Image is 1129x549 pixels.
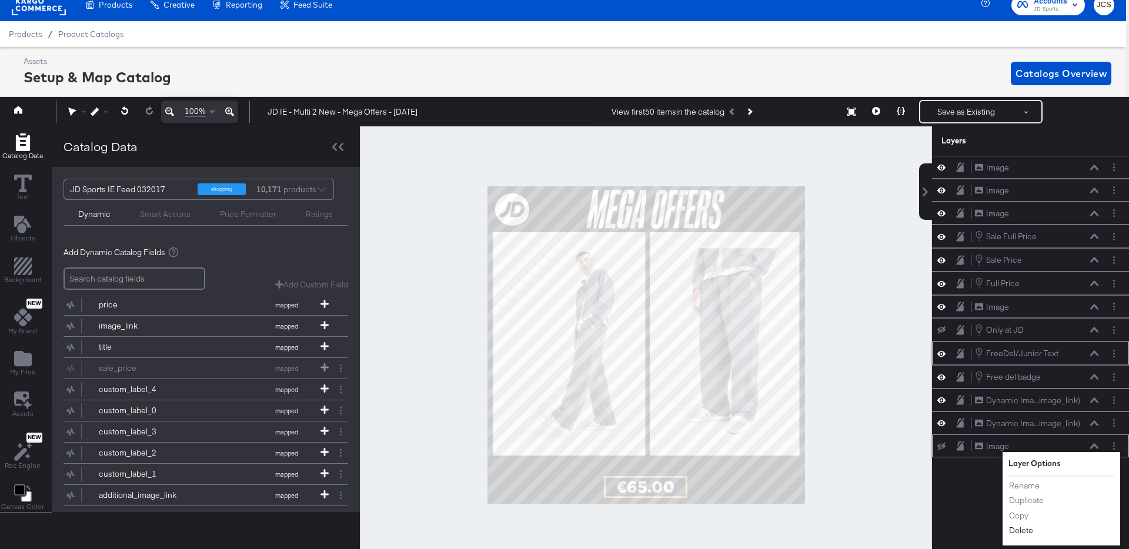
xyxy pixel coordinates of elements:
[64,443,333,463] button: custom_label_2mapped
[1108,394,1120,406] button: Layer Options
[254,301,319,309] span: mapped
[974,301,1010,313] button: Image
[64,267,205,290] input: Search catalog fields
[4,275,42,284] span: Background
[4,213,42,247] button: Add Text
[99,490,184,501] div: additional_image_link
[99,468,184,480] div: custom_label_1
[99,384,184,395] div: custom_label_4
[1108,277,1120,290] button: Layer Options
[64,400,333,421] button: custom_label_0mapped
[1034,5,1067,14] span: JD Sports
[932,318,1129,342] div: Only at JDLayer Options
[16,192,29,202] span: Text
[8,326,37,336] span: My Brand
[26,300,42,307] span: New
[974,440,1010,453] button: Image
[932,202,1129,225] div: ImageLayer Options
[3,347,42,380] button: Add Files
[64,485,333,506] button: additional_image_linkmapped
[255,179,290,199] div: products
[986,395,1080,406] div: Dynamic Ima...image_link)
[1108,184,1120,196] button: Layer Options
[986,348,1058,359] div: FreeDel/Junior Text
[1108,207,1120,219] button: Layer Options
[99,426,184,437] div: custom_label_3
[58,29,123,39] a: Product Catalogs
[1108,417,1120,429] button: Layer Options
[612,106,724,118] div: View first 50 items in the catalog
[986,278,1020,289] div: Full Price
[974,253,1023,266] button: Sale Price
[64,464,333,484] button: custom_label_1mapped
[254,491,319,500] span: mapped
[932,342,1129,365] div: FreeDel/Junior TextLayer Options
[254,428,319,436] span: mapped
[974,394,1081,407] button: Dynamic Ima...image_link)
[1008,480,1040,492] button: Rename
[1008,458,1114,469] div: Layer Options
[1011,62,1111,85] button: Catalogs Overview
[99,342,184,353] div: title
[974,277,1020,290] button: Full Price
[10,367,35,377] span: My Files
[64,294,333,315] button: pricemapped
[1,296,44,339] button: NewMy Brand
[64,316,348,336] div: image_linkmapped
[99,320,184,332] div: image_link
[64,400,348,421] div: custom_label_0mapped
[941,135,1061,146] div: Layers
[2,151,43,160] span: Catalog Data
[64,138,138,155] div: Catalog Data
[64,421,348,442] div: custom_label_3mapped
[220,209,276,220] div: Price Formatter
[1008,525,1034,537] button: Delete
[70,179,189,199] div: JD Sports IE Feed 032017
[986,302,1009,313] div: Image
[255,179,283,199] strong: 10,171
[1016,65,1107,82] span: Catalogs Overview
[64,316,333,336] button: image_linkmapped
[64,294,348,315] div: pricemapped
[920,101,1012,122] button: Save as Existing
[932,225,1129,248] div: Sale Full PriceLayer Options
[198,183,246,195] div: shopping
[974,185,1010,197] button: Image
[254,322,319,330] span: mapped
[974,323,1024,336] button: Only at JD
[932,156,1129,179] div: ImageLayer Options
[26,434,42,441] span: New
[7,172,39,206] button: Text
[932,179,1129,202] div: ImageLayer Options
[932,272,1129,295] div: Full PriceLayer Options
[932,365,1129,389] div: Free del badgeLayer Options
[932,389,1129,411] div: Dynamic Ima...image_link)Layer Options
[12,409,34,419] span: Assets
[932,248,1129,272] div: Sale PriceLayer Options
[1108,371,1120,383] button: Layer Options
[1108,230,1120,243] button: Layer Options
[986,255,1022,266] div: Sale Price
[1108,161,1120,173] button: Layer Options
[932,295,1129,318] div: ImageLayer Options
[986,208,1009,219] div: Image
[64,464,348,484] div: custom_label_1mapped
[1008,494,1044,507] button: Duplicate
[99,405,184,416] div: custom_label_0
[1,502,44,511] span: Canvas Color
[974,370,1041,383] button: Free del badge
[275,279,348,290] button: Add Custom Field
[741,101,757,122] button: Next Product
[5,461,41,470] span: Rec Engine
[185,106,206,117] span: 100%
[932,411,1129,434] div: Dynamic Ima...image_link)Layer Options
[254,407,319,415] span: mapped
[1108,324,1120,336] button: Layer Options
[254,470,319,478] span: mapped
[986,324,1024,336] div: Only at JD
[1108,347,1120,360] button: Layer Options
[1108,300,1120,313] button: Layer Options
[99,299,184,310] div: price
[254,386,319,394] span: mapped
